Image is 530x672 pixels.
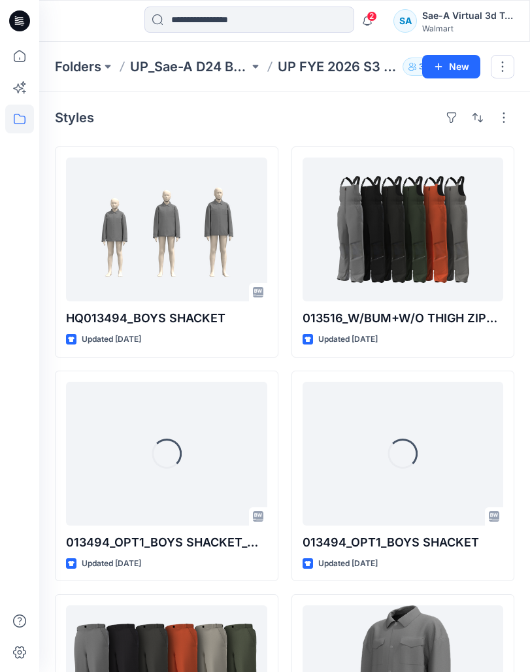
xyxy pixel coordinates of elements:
[82,333,141,346] p: Updated [DATE]
[419,59,429,74] p: 30
[403,58,446,76] button: 30
[422,8,514,24] div: Sae-A Virtual 3d Team
[66,533,267,552] p: 013494_OPT1_BOYS SHACKET_W/PKT SNAP
[303,309,504,328] p: 013516_W/BUM+W/O THIGH ZIPPER
[278,58,397,76] p: UP FYE 2026 S3 Sae-A D24 Boy Outerwear
[66,309,267,328] p: HQ013494_BOYS SHACKET
[66,158,267,301] a: HQ013494_BOYS SHACKET
[318,333,378,346] p: Updated [DATE]
[303,158,504,301] a: 013516_W/BUM+W/O THIGH ZIPPER
[318,557,378,571] p: Updated [DATE]
[367,11,377,22] span: 2
[422,24,514,33] div: Walmart
[422,55,480,78] button: New
[55,58,101,76] a: Folders
[82,557,141,571] p: Updated [DATE]
[130,58,249,76] a: UP_Sae-A D24 Boys Outerwear
[303,533,504,552] p: 013494_OPT1_BOYS SHACKET
[393,9,417,33] div: SA
[55,110,94,126] h4: Styles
